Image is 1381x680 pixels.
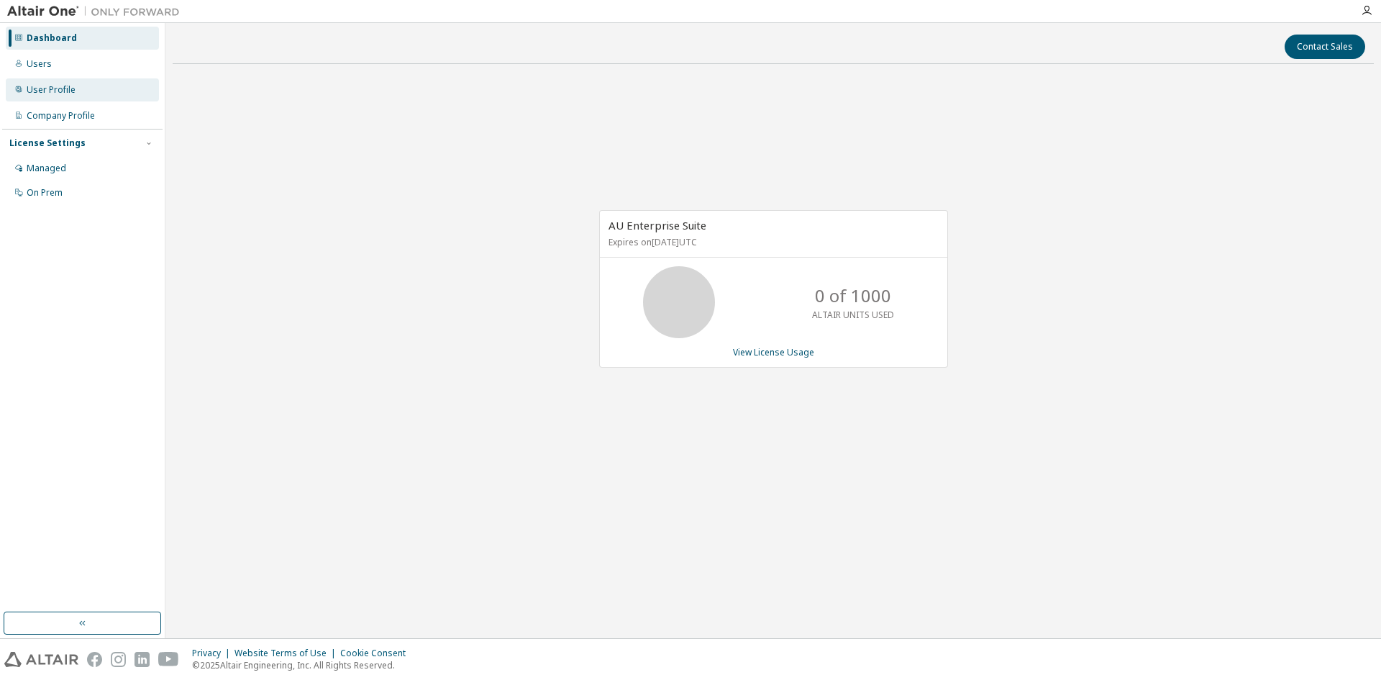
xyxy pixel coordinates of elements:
[609,218,706,232] span: AU Enterprise Suite
[7,4,187,19] img: Altair One
[192,648,234,659] div: Privacy
[9,137,86,149] div: License Settings
[1285,35,1365,59] button: Contact Sales
[27,110,95,122] div: Company Profile
[812,309,894,321] p: ALTAIR UNITS USED
[158,652,179,667] img: youtube.svg
[27,84,76,96] div: User Profile
[27,187,63,199] div: On Prem
[733,346,814,358] a: View License Usage
[111,652,126,667] img: instagram.svg
[234,648,340,659] div: Website Terms of Use
[4,652,78,667] img: altair_logo.svg
[815,284,891,308] p: 0 of 1000
[609,236,935,248] p: Expires on [DATE] UTC
[135,652,150,667] img: linkedin.svg
[340,648,414,659] div: Cookie Consent
[27,32,77,44] div: Dashboard
[27,163,66,174] div: Managed
[27,58,52,70] div: Users
[87,652,102,667] img: facebook.svg
[192,659,414,671] p: © 2025 Altair Engineering, Inc. All Rights Reserved.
